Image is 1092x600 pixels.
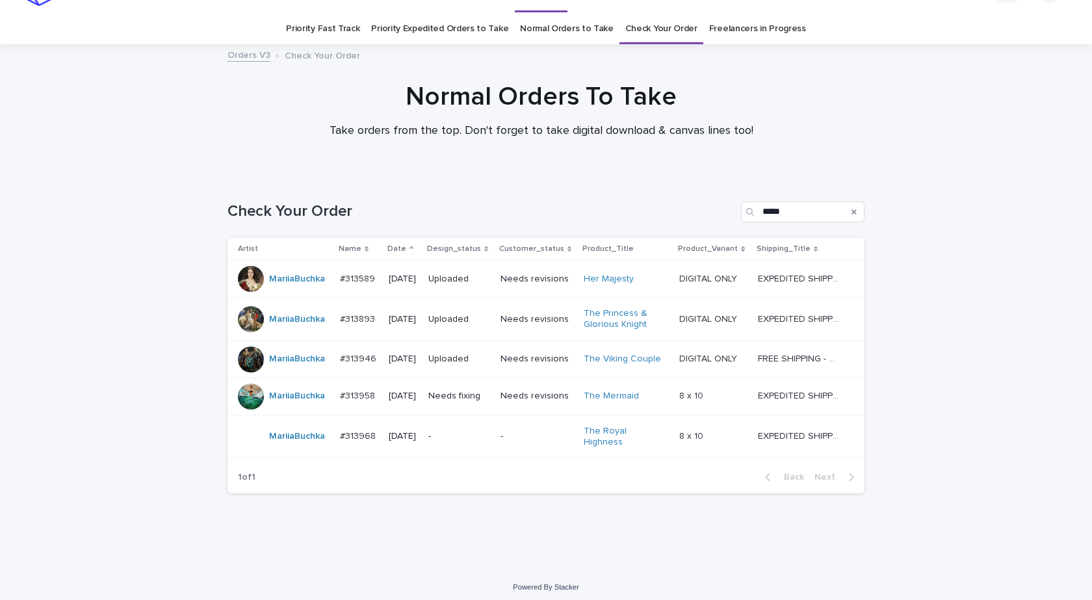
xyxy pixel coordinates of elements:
a: MariiaBuchka [269,391,325,402]
p: - [500,431,574,442]
a: MariiaBuchka [269,431,325,442]
a: The Royal Highness [584,426,665,448]
p: Product_Title [582,242,634,256]
p: [DATE] [389,431,418,442]
p: EXPEDITED SHIPPING - preview in 1 business day; delivery up to 5 business days after your approval. [758,271,842,285]
a: The Viking Couple [584,354,661,365]
a: Priority Expedited Orders to Take [371,14,508,44]
button: Back [755,471,809,483]
p: Shipping_Title [757,242,811,256]
p: Date [387,242,406,256]
a: Priority Fast Track [286,14,359,44]
a: MariiaBuchka [269,274,325,285]
p: Uploaded [428,314,490,325]
h1: Normal Orders To Take [223,81,860,112]
a: Her Majesty [584,274,634,285]
p: Customer_status [499,242,564,256]
p: [DATE] [389,391,418,402]
p: DIGITAL ONLY [679,271,740,285]
p: Needs revisions [500,354,574,365]
p: #313893 [340,311,378,325]
input: Search [741,202,864,222]
p: #313589 [340,271,378,285]
span: Next [814,473,843,482]
p: [DATE] [389,274,418,285]
a: The Mermaid [584,391,639,402]
a: MariiaBuchka [269,314,325,325]
tr: MariiaBuchka #313958#313958 [DATE]Needs fixingNeeds revisionsThe Mermaid 8 x 108 x 10 EXPEDITED S... [227,378,864,415]
p: #313958 [340,388,378,402]
p: Uploaded [428,274,490,285]
p: Needs revisions [500,314,574,325]
p: 8 x 10 [679,428,706,442]
p: Uploaded [428,354,490,365]
p: - [428,431,490,442]
a: Normal Orders to Take [520,14,614,44]
p: Needs revisions [500,391,574,402]
a: Freelancers in Progress [709,14,806,44]
p: DIGITAL ONLY [679,311,740,325]
p: [DATE] [389,354,418,365]
p: EXPEDITED SHIPPING - preview in 1 business day; delivery up to 5 business days after your approval. [758,311,842,325]
a: Powered By Stacker [513,583,578,591]
p: #313968 [340,428,378,442]
tr: MariiaBuchka #313968#313968 [DATE]--The Royal Highness 8 x 108 x 10 EXPEDITED SHIPPING - preview ... [227,415,864,458]
p: Needs revisions [500,274,574,285]
p: #313946 [340,351,379,365]
h1: Check Your Order [227,202,736,221]
p: Artist [238,242,258,256]
p: Needs fixing [428,391,490,402]
p: Product_Variant [678,242,738,256]
tr: MariiaBuchka #313946#313946 [DATE]UploadedNeeds revisionsThe Viking Couple DIGITAL ONLYDIGITAL ON... [227,341,864,378]
p: FREE SHIPPING - preview in 1-2 business days, after your approval delivery will take 5-10 b.d. [758,351,842,365]
p: DIGITAL ONLY [679,351,740,365]
p: Check Your Order [285,47,360,62]
p: Take orders from the top. Don't forget to take digital download & canvas lines too! [281,124,801,138]
a: The Princess & Glorious Knight [584,308,665,330]
p: EXPEDITED SHIPPING - preview in 1 business day; delivery up to 5 business days after your approval. [758,428,842,442]
p: 1 of 1 [227,462,266,493]
a: Check Your Order [625,14,697,44]
p: EXPEDITED SHIPPING - preview in 1 business day; delivery up to 5 business days after your approval. [758,388,842,402]
a: Orders V3 [227,47,270,62]
span: Back [776,473,804,482]
p: Name [339,242,361,256]
tr: MariiaBuchka #313893#313893 [DATE]UploadedNeeds revisionsThe Princess & Glorious Knight DIGITAL O... [227,298,864,341]
p: [DATE] [389,314,418,325]
p: Design_status [427,242,481,256]
a: MariiaBuchka [269,354,325,365]
button: Next [809,471,864,483]
p: 8 x 10 [679,388,706,402]
tr: MariiaBuchka #313589#313589 [DATE]UploadedNeeds revisionsHer Majesty DIGITAL ONLYDIGITAL ONLY EXP... [227,261,864,298]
